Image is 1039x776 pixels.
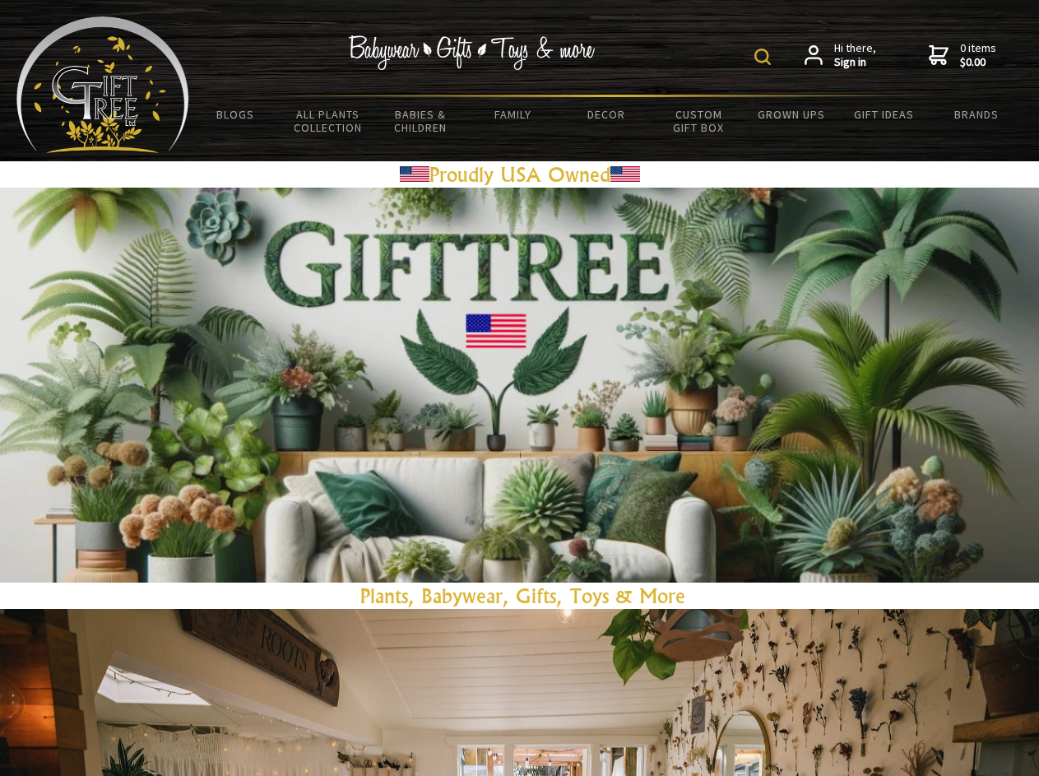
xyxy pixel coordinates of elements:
a: All Plants Collection [282,97,375,145]
a: Family [467,97,560,132]
img: Babyware - Gifts - Toys and more... [16,16,189,153]
span: Hi there, [834,41,876,70]
a: Babies & Children [374,97,467,145]
a: Decor [559,97,652,132]
a: Brands [930,97,1023,132]
a: Grown Ups [744,97,837,132]
a: BLOGS [189,97,282,132]
span: 0 items [960,40,996,70]
a: Proudly USA Owned [429,162,610,187]
a: Custom Gift Box [652,97,745,145]
a: 0 items$0.00 [929,41,996,70]
img: product search [754,49,771,65]
a: Plants, Babywear, Gifts, Toys & Mor [360,583,675,608]
a: Hi there,Sign in [805,41,876,70]
a: Gift Ideas [837,97,930,132]
strong: Sign in [834,55,876,70]
img: Babywear - Gifts - Toys & more [349,35,596,70]
strong: $0.00 [960,55,996,70]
